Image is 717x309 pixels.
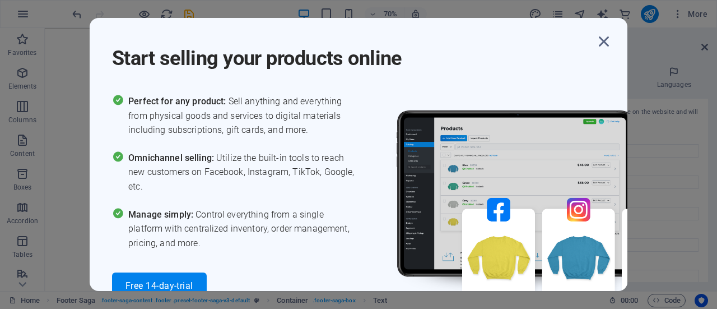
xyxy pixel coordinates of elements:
h1: Start selling your products online [112,31,594,72]
button: Free 14-day-trial [112,273,207,299]
span: Manage simply: [128,209,195,220]
span: Utilize the built-in tools to reach new customers on Facebook, Instagram, TikTok, Google, etc. [128,151,358,194]
span: Free 14-day-trial [125,282,193,290]
span: Control everything from a single platform with centralized inventory, order management, pricing, ... [128,207,358,251]
span: Perfect for any product: [128,96,228,107]
span: Omnichannel selling: [128,153,216,163]
span: Sell anything and everything from physical goods and services to digital materials including subs... [128,94,358,137]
